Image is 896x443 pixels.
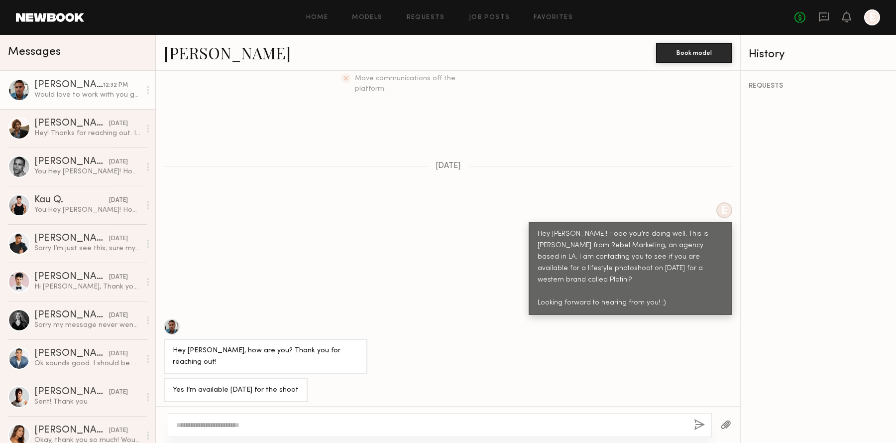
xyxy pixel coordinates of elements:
[8,46,61,58] span: Messages
[34,119,109,129] div: [PERSON_NAME]
[34,349,109,359] div: [PERSON_NAME]
[34,167,140,176] div: You: Hey [PERSON_NAME]! Hope you’re doing well. This is [PERSON_NAME] from Rebel Marketing, an ag...
[164,42,291,63] a: [PERSON_NAME]
[173,385,299,396] div: Yes I’m available [DATE] for the shoot
[103,81,128,90] div: 12:32 PM
[109,349,128,359] div: [DATE]
[34,282,140,292] div: Hi [PERSON_NAME], Thank you so much for reaching out, and I sincerely apologize for the delay — I...
[355,75,455,92] span: Move communications off the platform.
[749,49,888,60] div: History
[34,234,109,244] div: [PERSON_NAME]
[109,234,128,244] div: [DATE]
[34,387,109,397] div: [PERSON_NAME]
[656,48,732,56] a: Book model
[469,14,510,21] a: Job Posts
[34,244,140,253] div: Sorry I’m just see this; sure my number is [PHONE_NUMBER] Talk soon!
[34,310,109,320] div: [PERSON_NAME]
[109,426,128,436] div: [DATE]
[34,320,140,330] div: Sorry my message never went through! Must have had bad signal. I would have to do a 750 minimum u...
[109,157,128,167] div: [DATE]
[34,397,140,407] div: Sent! Thank you
[34,272,109,282] div: [PERSON_NAME]
[538,229,723,309] div: Hey [PERSON_NAME]! Hope you’re doing well. This is [PERSON_NAME] from Rebel Marketing, an agency ...
[864,9,880,25] a: E
[436,162,461,170] span: [DATE]
[109,119,128,129] div: [DATE]
[34,157,109,167] div: [PERSON_NAME]
[109,388,128,397] div: [DATE]
[34,426,109,436] div: [PERSON_NAME]
[352,14,382,21] a: Models
[34,129,140,138] div: Hey! Thanks for reaching out. I grew up on a farm with horses so Platini is right up my alley. I’...
[173,345,358,368] div: Hey [PERSON_NAME], how are you? Thank you for reaching out!
[34,90,140,100] div: Would love to work with you guys! What is the rate for this project?
[656,43,732,63] button: Book model
[407,14,445,21] a: Requests
[34,205,140,215] div: You: Hey [PERSON_NAME]! Hope you’re doing well. This is [PERSON_NAME] from Rebel Marketing, an ag...
[34,80,103,90] div: [PERSON_NAME]
[34,359,140,368] div: Ok sounds good. I should be able to send something in [DATE].
[749,83,888,90] div: REQUESTS
[109,311,128,320] div: [DATE]
[306,14,329,21] a: Home
[109,273,128,282] div: [DATE]
[534,14,573,21] a: Favorites
[34,195,109,205] div: Kau Q.
[109,196,128,205] div: [DATE]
